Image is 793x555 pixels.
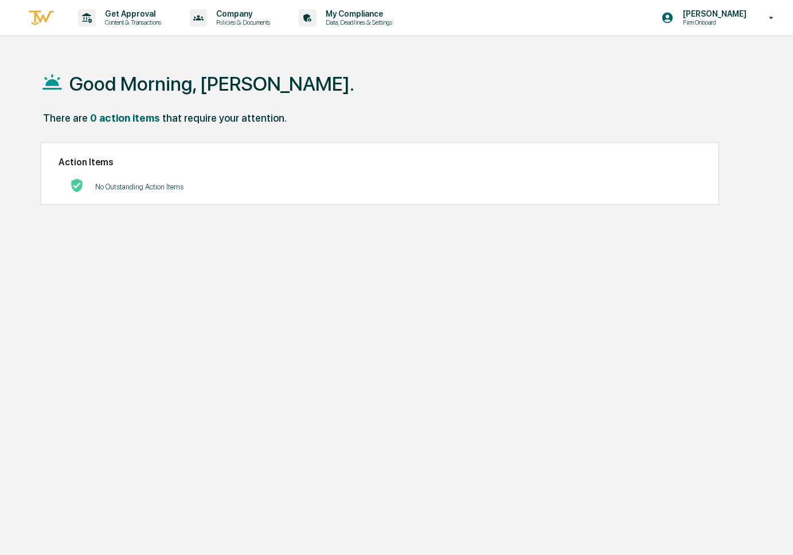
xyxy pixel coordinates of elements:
p: Get Approval [96,9,167,18]
div: 0 action items [90,112,160,124]
p: Firm Onboard [674,18,752,26]
div: that require your attention. [162,112,287,124]
p: Policies & Documents [207,18,276,26]
p: [PERSON_NAME] [674,9,752,18]
p: My Compliance [317,9,398,18]
div: There are [43,112,88,124]
h1: Good Morning, [PERSON_NAME]. [69,72,354,95]
p: Data, Deadlines & Settings [317,18,398,26]
img: logo [28,9,55,28]
img: No Actions logo [70,178,84,192]
h2: Action Items [58,157,701,168]
p: No Outstanding Action Items [95,183,183,191]
p: Company [207,9,276,18]
p: Content & Transactions [96,18,167,26]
